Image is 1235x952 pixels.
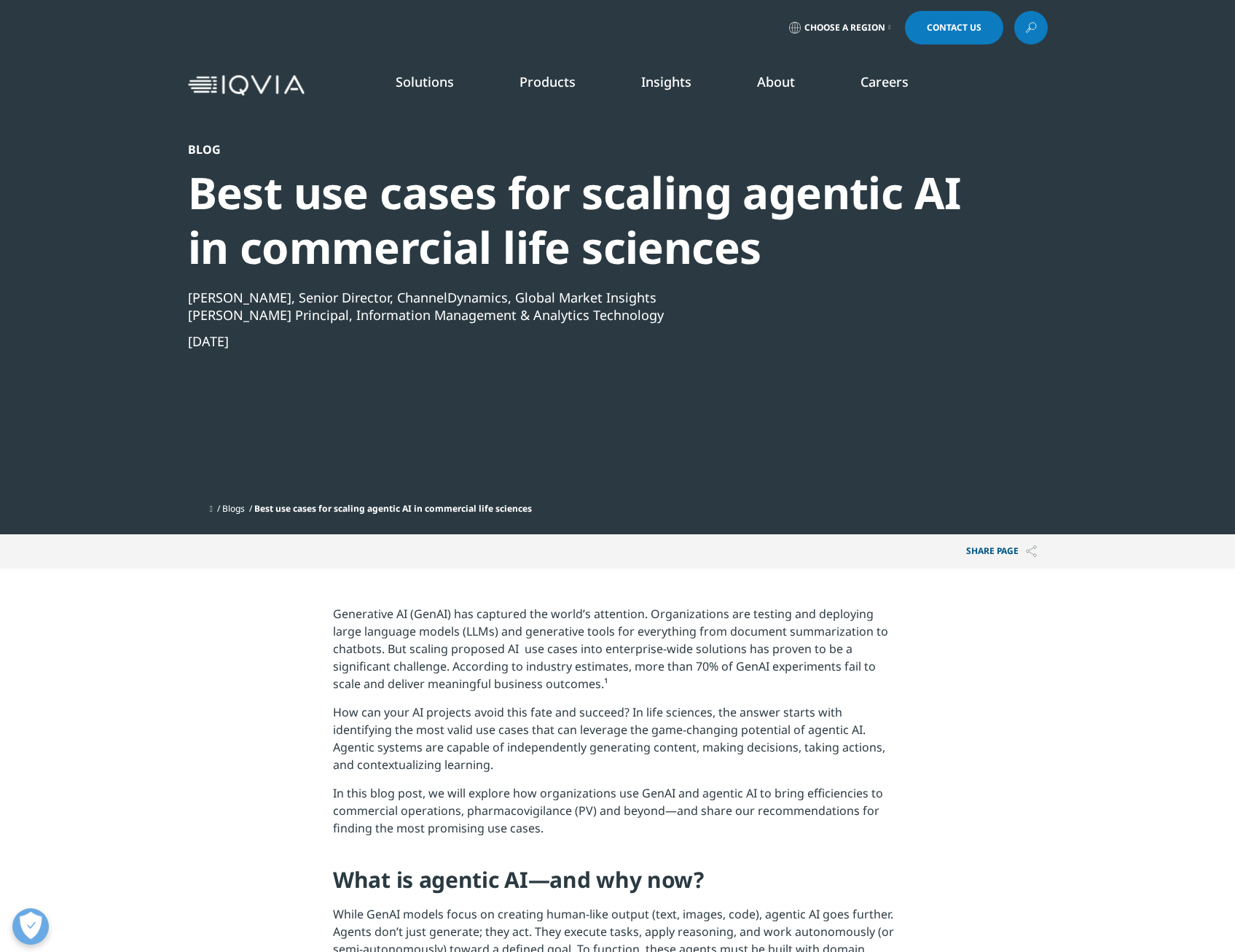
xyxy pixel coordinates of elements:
a: Contact Us [905,11,1003,44]
h4: What is agentic AI—and why now? [333,865,902,905]
div: [PERSON_NAME], Senior Director, ChannelDynamics, Global Market Insights [188,289,969,306]
button: Share PAGEShare PAGE [955,534,1048,569]
a: Blogs [222,502,245,515]
img: IQVIA Healthcare Information Technology and Pharma Clinical Research Company [188,75,305,96]
p: Generative AI (GenAI) has captured the world’s attention. Organizations are testing and deploying... [333,605,902,703]
span: Contact Us [927,23,981,32]
nav: Primary [310,51,1048,120]
p: How can your AI projects avoid this fate and succeed? In life sciences, the answer starts with id... [333,703,902,784]
p: Share PAGE [955,534,1048,569]
span: Choose a Region [804,22,885,34]
a: Careers [860,73,909,90]
div: Blog [188,142,969,157]
a: About [757,73,795,90]
div: [DATE] [188,332,969,350]
img: Share PAGE [1026,545,1037,558]
span: Best use cases for scaling agentic AI in commercial life sciences [254,502,532,515]
a: Insights [641,73,691,90]
div: Best use cases for scaling agentic AI in commercial life sciences [188,165,969,275]
div: [PERSON_NAME] Principal, Information Management & Analytics Technology [188,306,969,324]
a: Solutions [396,73,454,90]
a: Products [520,73,576,90]
button: Open Preferences [12,908,49,945]
p: In this blog post, we will explore how organizations use GenAI and agentic AI to bring efficienci... [333,784,902,848]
